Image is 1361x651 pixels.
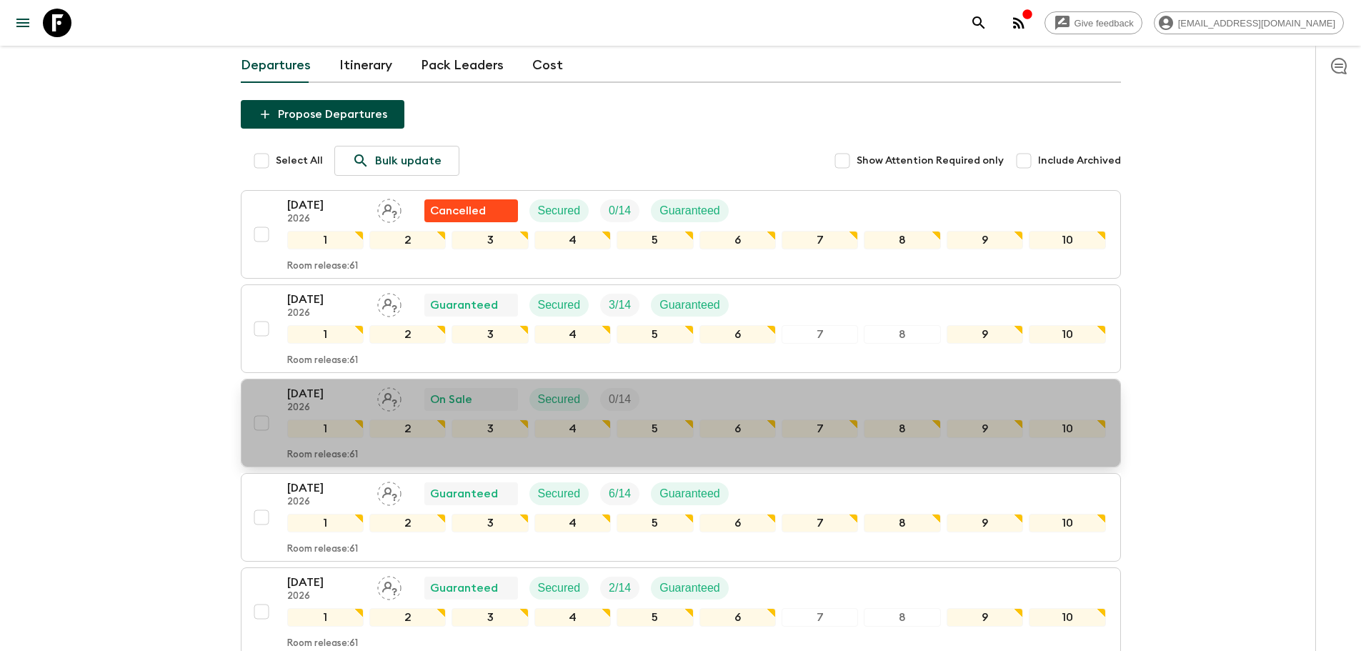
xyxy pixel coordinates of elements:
[782,325,858,344] div: 7
[377,203,402,214] span: Assign pack leader
[699,419,776,438] div: 6
[947,608,1023,627] div: 9
[617,231,693,249] div: 5
[609,297,631,314] p: 3 / 14
[659,485,720,502] p: Guaranteed
[276,154,323,168] span: Select All
[864,608,940,627] div: 8
[534,419,611,438] div: 4
[287,608,364,627] div: 1
[857,154,1004,168] span: Show Attention Required only
[287,355,358,367] p: Room release: 61
[659,580,720,597] p: Guaranteed
[529,388,589,411] div: Secured
[534,325,611,344] div: 4
[699,514,776,532] div: 6
[864,325,940,344] div: 8
[699,231,776,249] div: 6
[424,199,518,222] div: Flash Pack cancellation
[287,419,364,438] div: 1
[609,485,631,502] p: 6 / 14
[964,9,993,37] button: search adventures
[947,514,1023,532] div: 9
[430,391,472,408] p: On Sale
[375,152,442,169] p: Bulk update
[600,482,639,505] div: Trip Fill
[1029,514,1105,532] div: 10
[377,486,402,497] span: Assign pack leader
[452,419,528,438] div: 3
[529,482,589,505] div: Secured
[617,608,693,627] div: 5
[1029,231,1105,249] div: 10
[699,325,776,344] div: 6
[452,608,528,627] div: 3
[452,325,528,344] div: 3
[600,199,639,222] div: Trip Fill
[287,479,366,497] p: [DATE]
[534,514,611,532] div: 4
[377,392,402,403] span: Assign pack leader
[538,391,581,408] p: Secured
[529,577,589,600] div: Secured
[287,291,366,308] p: [DATE]
[600,577,639,600] div: Trip Fill
[782,608,858,627] div: 7
[287,402,366,414] p: 2026
[532,49,563,83] a: Cost
[369,608,446,627] div: 2
[452,514,528,532] div: 3
[1045,11,1142,34] a: Give feedback
[287,261,358,272] p: Room release: 61
[782,514,858,532] div: 7
[617,419,693,438] div: 5
[241,100,404,129] button: Propose Departures
[947,325,1023,344] div: 9
[287,308,366,319] p: 2026
[241,473,1121,562] button: [DATE]2026Assign pack leaderGuaranteedSecuredTrip FillGuaranteed12345678910Room release:61
[864,419,940,438] div: 8
[782,231,858,249] div: 7
[369,325,446,344] div: 2
[452,231,528,249] div: 3
[1038,154,1121,168] span: Include Archived
[538,297,581,314] p: Secured
[287,638,358,650] p: Room release: 61
[1029,325,1105,344] div: 10
[864,231,940,249] div: 8
[287,214,366,225] p: 2026
[529,199,589,222] div: Secured
[369,419,446,438] div: 2
[241,379,1121,467] button: [DATE]2026Assign pack leaderOn SaleSecuredTrip Fill12345678910Room release:61
[334,146,459,176] a: Bulk update
[538,202,581,219] p: Secured
[287,231,364,249] div: 1
[659,297,720,314] p: Guaranteed
[377,580,402,592] span: Assign pack leader
[241,49,311,83] a: Departures
[947,419,1023,438] div: 9
[782,419,858,438] div: 7
[287,325,364,344] div: 1
[1029,419,1105,438] div: 10
[947,231,1023,249] div: 9
[430,297,498,314] p: Guaranteed
[287,497,366,508] p: 2026
[9,9,37,37] button: menu
[287,544,358,555] p: Room release: 61
[534,608,611,627] div: 4
[421,49,504,83] a: Pack Leaders
[287,591,366,602] p: 2026
[369,231,446,249] div: 2
[287,449,358,461] p: Room release: 61
[1170,18,1343,29] span: [EMAIL_ADDRESS][DOMAIN_NAME]
[609,580,631,597] p: 2 / 14
[287,574,366,591] p: [DATE]
[534,231,611,249] div: 4
[609,202,631,219] p: 0 / 14
[659,202,720,219] p: Guaranteed
[1029,608,1105,627] div: 10
[377,297,402,309] span: Assign pack leader
[538,580,581,597] p: Secured
[339,49,392,83] a: Itinerary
